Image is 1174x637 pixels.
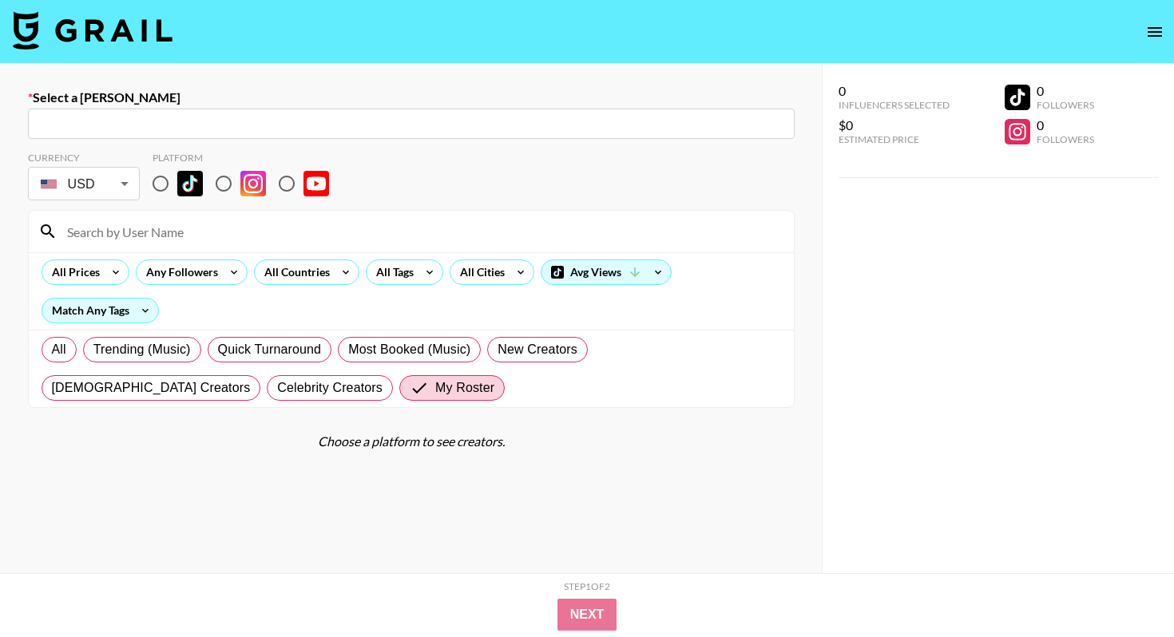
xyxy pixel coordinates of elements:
img: TikTok [177,171,203,196]
div: Followers [1037,99,1094,111]
img: Instagram [240,171,266,196]
div: 0 [839,83,950,99]
div: Match Any Tags [42,299,158,322]
button: Next [557,599,617,631]
span: Quick Turnaround [218,340,322,359]
div: Choose a platform to see creators. [28,433,795,449]
div: Avg Views [541,260,671,284]
div: Platform [153,152,342,164]
span: Celebrity Creators [277,378,383,398]
span: Trending (Music) [93,340,191,359]
div: Currency [28,152,140,164]
div: Followers [1037,133,1094,145]
span: My Roster [435,378,494,398]
div: All Tags [367,260,417,284]
span: All [52,340,66,359]
label: Select a [PERSON_NAME] [28,89,795,105]
button: open drawer [1139,16,1171,48]
span: New Creators [498,340,577,359]
div: Any Followers [137,260,221,284]
div: USD [31,170,137,198]
img: YouTube [303,171,329,196]
div: Estimated Price [839,133,950,145]
span: Most Booked (Music) [348,340,470,359]
div: $0 [839,117,950,133]
div: All Prices [42,260,103,284]
div: Influencers Selected [839,99,950,111]
input: Search by User Name [58,219,784,244]
div: 0 [1037,83,1094,99]
div: All Countries [255,260,333,284]
img: Grail Talent [13,11,173,49]
div: All Cities [450,260,508,284]
div: 0 [1037,117,1094,133]
div: Step 1 of 2 [564,580,610,592]
span: [DEMOGRAPHIC_DATA] Creators [52,378,251,398]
